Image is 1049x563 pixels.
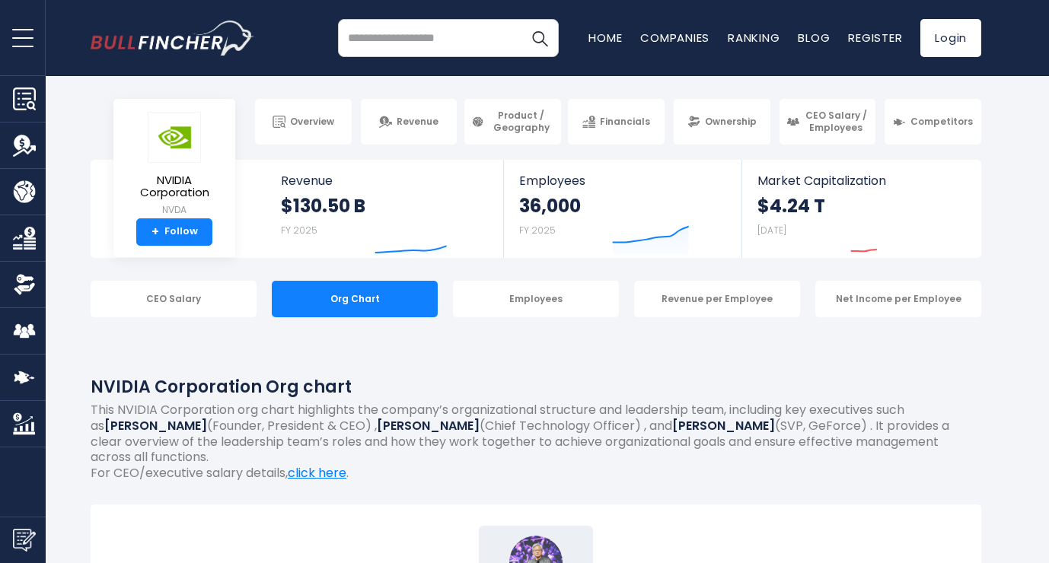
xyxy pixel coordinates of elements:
[742,160,980,258] a: Market Capitalization $4.24 T [DATE]
[705,116,757,128] span: Ownership
[126,174,223,199] span: NVIDIA Corporation
[281,194,365,218] strong: $130.50 B
[255,99,352,145] a: Overview
[588,30,622,46] a: Home
[634,281,800,317] div: Revenue per Employee
[91,374,981,399] h1: NVIDIA Corporation Org chart
[519,173,725,188] span: Employees
[672,417,775,434] b: [PERSON_NAME]
[674,99,770,145] a: Ownership
[281,173,489,188] span: Revenue
[125,111,224,218] a: NVIDIA Corporation NVDA
[91,402,981,466] p: This NVIDIA Corporation org chart highlights the company’s organizational structure and leadershi...
[600,116,650,128] span: Financials
[136,218,212,246] a: +Follow
[885,99,981,145] a: Competitors
[504,160,741,258] a: Employees 36,000 FY 2025
[266,160,504,258] a: Revenue $130.50 B FY 2025
[13,273,36,296] img: Ownership
[91,21,254,56] a: Go to homepage
[91,281,257,317] div: CEO Salary
[489,110,554,133] span: Product / Geography
[288,464,346,482] a: click here
[91,21,254,56] img: bullfincher logo
[519,224,556,237] small: FY 2025
[91,466,981,482] p: For CEO/executive salary details, .
[361,99,458,145] a: Revenue
[281,224,317,237] small: FY 2025
[798,30,830,46] a: Blog
[519,194,581,218] strong: 36,000
[757,224,786,237] small: [DATE]
[377,417,480,434] b: [PERSON_NAME]
[780,99,876,145] a: CEO Salary / Employees
[290,116,334,128] span: Overview
[272,281,438,317] div: Org Chart
[848,30,902,46] a: Register
[910,116,973,128] span: Competitors
[521,19,559,57] button: Search
[464,99,561,145] a: Product / Geography
[397,116,438,128] span: Revenue
[757,173,965,188] span: Market Capitalization
[728,30,780,46] a: Ranking
[804,110,869,133] span: CEO Salary / Employees
[815,281,981,317] div: Net Income per Employee
[126,203,223,217] small: NVDA
[920,19,981,57] a: Login
[640,30,709,46] a: Companies
[104,417,207,434] b: [PERSON_NAME]
[757,194,825,218] strong: $4.24 T
[453,281,619,317] div: Employees
[568,99,665,145] a: Financials
[151,225,159,239] strong: +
